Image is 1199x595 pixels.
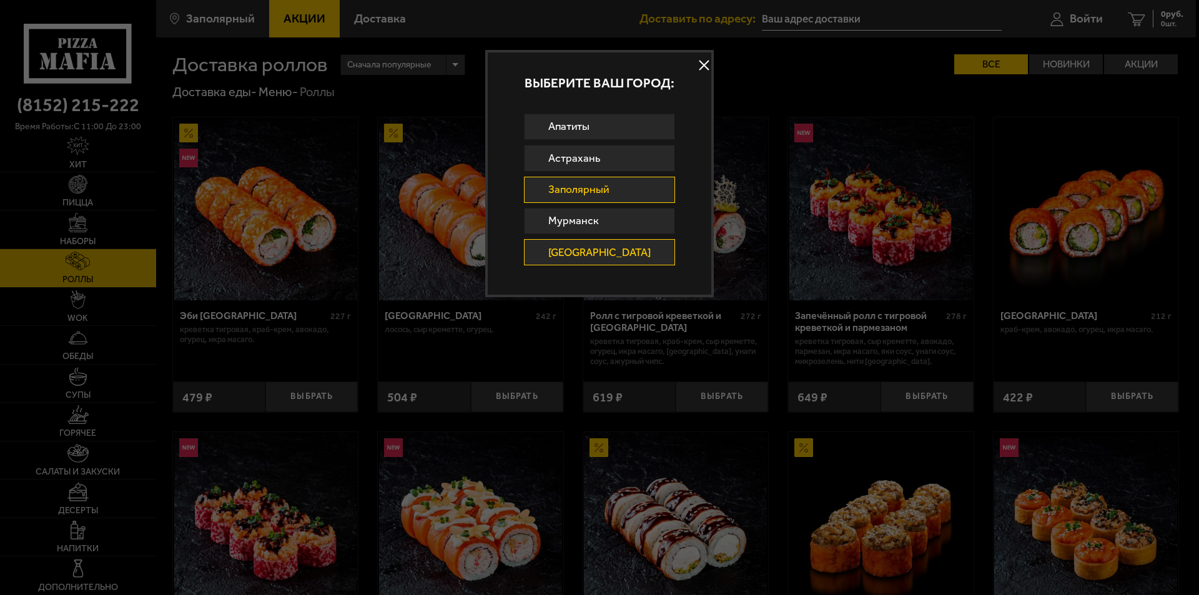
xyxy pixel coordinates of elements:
a: [GEOGRAPHIC_DATA] [524,239,676,265]
a: Астрахань [524,145,676,171]
a: Заполярный [524,177,676,203]
p: Выберите ваш город: [488,76,711,89]
a: Мурманск [524,208,676,234]
a: Апатиты [524,114,676,140]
